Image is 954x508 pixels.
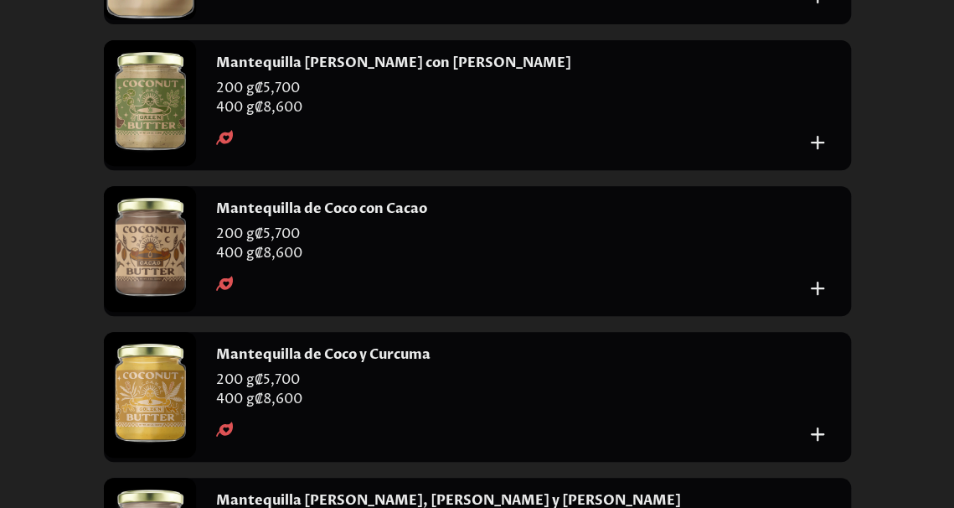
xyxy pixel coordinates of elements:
p: 400 g ₡ 8,600 [216,390,805,409]
button: Add to cart [804,421,830,447]
p: 200 g ₡ 5,700 [216,371,805,390]
h4: Mantequilla de Coco con Cacao [216,200,427,218]
h4: Mantequilla de Coco y Curcuma [216,345,431,364]
p: 200 g ₡ 5,700 [216,225,805,244]
p: 400 g ₡ 8,600 [216,244,805,263]
h4: Mantequilla [PERSON_NAME] con [PERSON_NAME] [216,54,571,72]
p: 400 g ₡ 8,600 [216,98,805,117]
button: Add to cart [804,129,830,155]
p: 200 g ₡ 5,700 [216,79,805,98]
button: Add to cart [804,275,830,301]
